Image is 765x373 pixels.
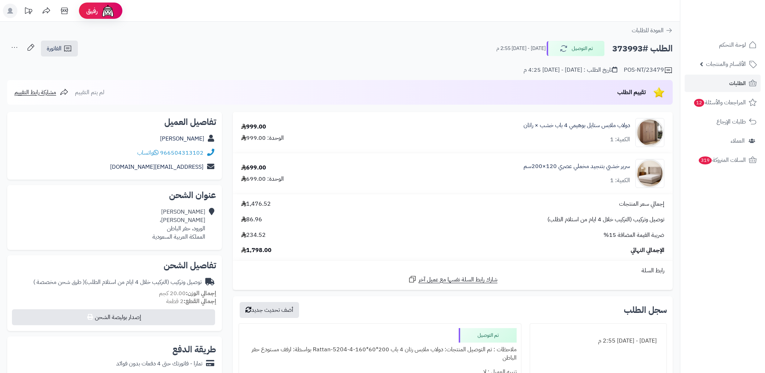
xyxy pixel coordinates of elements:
[33,278,202,286] div: توصيل وتركيب (التركيب خلال 4 ايام من استلام الطلب)
[547,215,664,224] span: توصيل وتركيب (التركيب خلال 4 ايام من استلام الطلب)
[184,297,216,306] strong: إجمالي القطع:
[610,176,630,185] div: الكمية: 1
[41,41,78,56] a: الفاتورة
[619,200,664,208] span: إجمالي سعر المنتجات
[241,134,284,142] div: الوحدة: 999.00
[166,297,216,306] small: 2 قطعة
[243,343,517,365] div: ملاحظات : تم التوصيل المنتجات: دولاب ملابس رتان 4 باب 200*60*160-Rattan-5204-4 بواسطة: ارفف مستود...
[241,231,266,239] span: 234.52
[14,88,68,97] a: مشاركة رابط التقييم
[408,275,497,284] a: شارك رابط السلة نفسها مع عميل آخر
[241,215,262,224] span: 86.96
[636,118,664,147] img: 1749977265-1-90x90.jpg
[694,99,704,107] span: 12
[33,278,85,286] span: ( طرق شحن مخصصة )
[729,78,746,88] span: الطلبات
[632,26,664,35] span: العودة للطلبات
[241,246,272,255] span: 1,798.00
[159,289,216,298] small: 20.00 كجم
[624,66,673,75] div: POS-NT/23479
[534,334,662,348] div: [DATE] - [DATE] 2:55 م
[75,88,104,97] span: لم يتم التقييم
[419,276,497,284] span: شارك رابط السلة نفسها مع عميل آخر
[101,4,115,18] img: ai-face.png
[612,41,673,56] h2: الطلب #373993
[693,97,746,108] span: المراجعات والأسئلة
[160,134,204,143] a: [PERSON_NAME]
[160,148,203,157] a: 966504313102
[47,44,62,53] span: الفاتورة
[524,121,630,130] a: دولاب ملابس ستايل بوهيمي 4 باب خشب × راتان
[13,118,216,126] h2: تفاصيل العميل
[13,191,216,200] h2: عنوان الشحن
[12,309,215,325] button: إصدار بوليصة الشحن
[624,306,667,314] h3: سجل الطلب
[172,345,216,354] h2: طريقة الدفع
[524,66,617,74] div: تاريخ الطلب : [DATE] - [DATE] 4:25 م
[496,45,546,52] small: [DATE] - [DATE] 2:55 م
[241,164,266,172] div: 699.00
[116,360,202,368] div: تمارا - فاتورتك حتى 4 دفعات بدون فوائد
[685,75,761,92] a: الطلبات
[685,151,761,169] a: السلات المتروكة319
[631,246,664,255] span: الإجمالي النهائي
[14,88,56,97] span: مشاركة رابط التقييم
[699,156,712,164] span: 319
[241,175,284,183] div: الوحدة: 699.00
[604,231,664,239] span: ضريبة القيمة المضافة 15%
[13,261,216,270] h2: تفاصيل الشحن
[716,20,758,35] img: logo-2.png
[186,289,216,298] strong: إجمالي الوزن:
[86,7,98,15] span: رفيق
[459,328,517,343] div: تم التوصيل
[685,94,761,111] a: المراجعات والأسئلة12
[19,4,37,20] a: تحديثات المنصة
[524,162,630,171] a: سرير خشبي بتنجيد مخملي عصري 120×200سم
[685,36,761,54] a: لوحة التحكم
[610,135,630,144] div: الكمية: 1
[632,26,673,35] a: العودة للطلبات
[685,132,761,150] a: العملاء
[547,41,605,56] button: تم التوصيل
[240,302,299,318] button: أضف تحديث جديد
[731,136,745,146] span: العملاء
[137,148,159,157] a: واتساب
[716,117,746,127] span: طلبات الإرجاع
[241,200,271,208] span: 1,476.52
[617,88,646,97] span: تقييم الطلب
[152,208,205,241] div: [PERSON_NAME] [PERSON_NAME]، الورود، حفر الباطن المملكة العربية السعودية
[236,267,670,275] div: رابط السلة
[719,40,746,50] span: لوحة التحكم
[685,113,761,130] a: طلبات الإرجاع
[636,159,664,188] img: 1756283185-1-90x90.jpg
[698,155,746,165] span: السلات المتروكة
[110,163,203,171] a: [EMAIL_ADDRESS][DOMAIN_NAME]
[706,59,746,69] span: الأقسام والمنتجات
[241,123,266,131] div: 999.00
